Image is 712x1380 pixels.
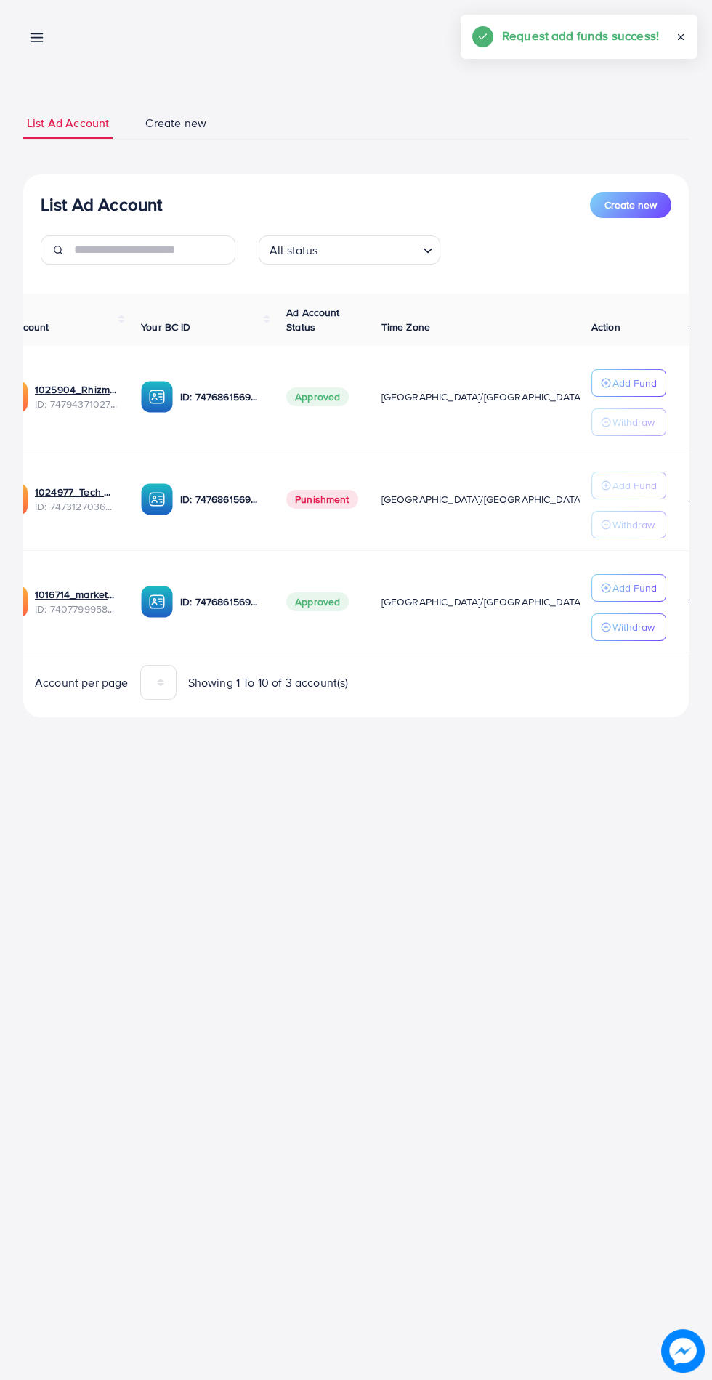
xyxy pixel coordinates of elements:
[591,472,666,499] button: Add Fund
[591,574,666,602] button: Add Fund
[141,586,173,618] img: ic-ba-acc.ded83a64.svg
[35,485,118,515] div: <span class='underline'>1024977_Tech Wave_1739972983986</span></br>7473127036257615873
[267,240,321,261] span: All status
[180,388,263,405] p: ID: 7476861569385742352
[381,492,583,507] span: [GEOGRAPHIC_DATA]/[GEOGRAPHIC_DATA]
[180,491,263,508] p: ID: 7476861569385742352
[35,602,118,616] span: ID: 7407799958096789521
[35,485,118,499] a: 1024977_Tech Wave_1739972983986
[591,511,666,538] button: Withdraw
[591,320,620,334] span: Action
[590,192,671,218] button: Create new
[502,26,659,45] h5: Request add funds success!
[286,387,349,406] span: Approved
[604,198,657,212] span: Create new
[591,408,666,436] button: Withdraw
[323,237,417,261] input: Search for option
[35,587,118,602] a: 1016714_marketbay_1724762849692
[188,674,349,691] span: Showing 1 To 10 of 3 account(s)
[381,320,430,334] span: Time Zone
[381,594,583,609] span: [GEOGRAPHIC_DATA]/[GEOGRAPHIC_DATA]
[141,381,173,413] img: ic-ba-acc.ded83a64.svg
[27,115,109,132] span: List Ad Account
[41,194,162,215] h3: List Ad Account
[612,618,655,636] p: Withdraw
[286,490,358,509] span: Punishment
[612,477,657,494] p: Add Fund
[35,397,118,411] span: ID: 7479437102770323473
[259,235,440,265] div: Search for option
[35,587,118,617] div: <span class='underline'>1016714_marketbay_1724762849692</span></br>7407799958096789521
[35,674,129,691] span: Account per page
[591,369,666,397] button: Add Fund
[35,382,118,412] div: <span class='underline'>1025904_Rhizmall Archbeat_1741442161001</span></br>7479437102770323473
[180,593,263,610] p: ID: 7476861569385742352
[286,592,349,611] span: Approved
[141,320,191,334] span: Your BC ID
[35,382,118,397] a: 1025904_Rhizmall Archbeat_1741442161001
[591,613,666,641] button: Withdraw
[612,579,657,597] p: Add Fund
[141,483,173,515] img: ic-ba-acc.ded83a64.svg
[612,374,657,392] p: Add Fund
[145,115,206,132] span: Create new
[612,413,655,431] p: Withdraw
[612,516,655,533] p: Withdraw
[286,305,340,334] span: Ad Account Status
[381,390,583,404] span: [GEOGRAPHIC_DATA]/[GEOGRAPHIC_DATA]
[35,499,118,514] span: ID: 7473127036257615873
[665,1333,701,1369] img: image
